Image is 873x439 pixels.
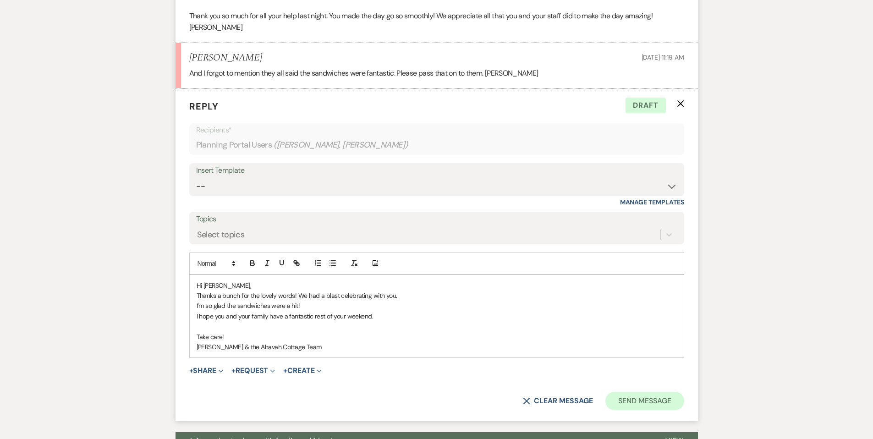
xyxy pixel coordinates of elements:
[197,291,677,301] p: Thanks a bunch for the lovely words! We had a blast celebrating with you.
[196,124,677,136] p: Recipients*
[196,164,677,177] div: Insert Template
[626,98,666,113] span: Draft
[189,367,224,374] button: Share
[196,136,677,154] div: Planning Portal Users
[605,392,684,410] button: Send Message
[189,52,262,64] h5: [PERSON_NAME]
[642,53,684,61] span: [DATE] 11:19 AM
[197,301,677,311] p: I’m so glad the sandwiches were a hit!
[274,139,408,151] span: ( [PERSON_NAME], [PERSON_NAME] )
[523,397,593,405] button: Clear message
[197,280,677,291] p: Hi [PERSON_NAME],
[197,228,245,241] div: Select topics
[283,367,321,374] button: Create
[620,198,684,206] a: Manage Templates
[189,367,193,374] span: +
[197,342,677,352] p: [PERSON_NAME] & the Ahavah Cottage Team
[189,100,219,112] span: Reply
[231,367,275,374] button: Request
[189,67,684,79] div: And I forgot to mention they all said the sandwiches were fantastic. Please pass that on to them....
[197,311,677,321] p: I hope you and your family have a fantastic rest of your weekend.
[231,367,236,374] span: +
[283,367,287,374] span: +
[197,332,677,342] p: Take care!
[196,213,677,226] label: Topics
